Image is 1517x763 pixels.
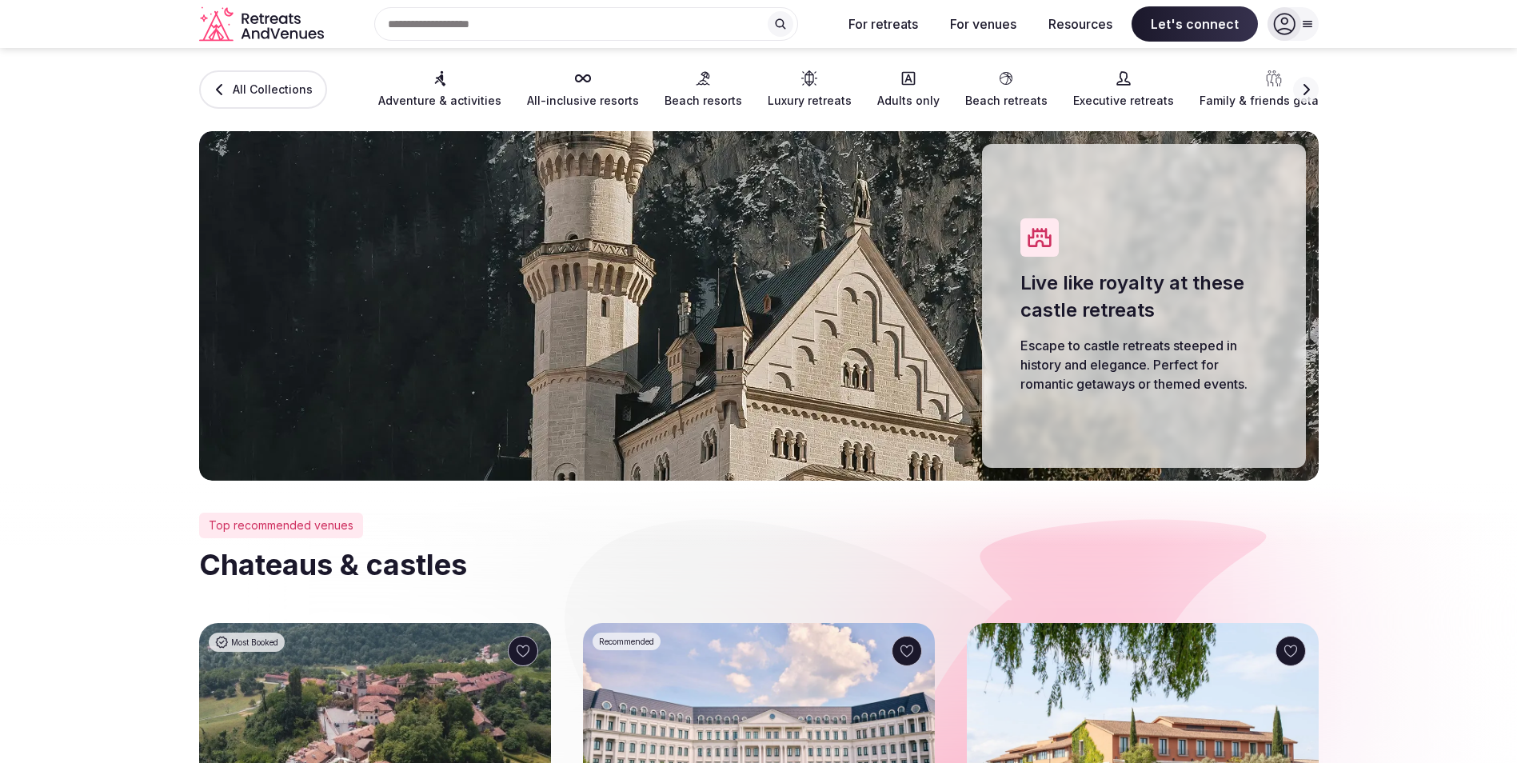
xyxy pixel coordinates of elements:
img: Chateaus & castles [199,131,1319,481]
a: Adventure & activities [378,70,501,109]
a: Family & friends getaways [1200,70,1348,109]
button: For venues [937,6,1029,42]
button: Resources [1036,6,1125,42]
span: Let's connect [1132,6,1258,42]
a: Adults only [877,70,940,109]
button: For retreats [836,6,931,42]
div: Most Booked [209,633,285,652]
p: Escape to castle retreats steeped in history and elegance. Perfect for romantic getaways or theme... [1020,336,1267,393]
a: Executive retreats [1073,70,1174,109]
span: Recommended [599,636,654,647]
span: Most Booked [231,637,278,648]
span: Executive retreats [1073,93,1174,109]
span: Adults only [877,93,940,109]
a: All-inclusive resorts [527,70,639,109]
span: All Collections [233,82,313,98]
span: Beach resorts [665,93,742,109]
a: All Collections [199,70,327,109]
a: Luxury retreats [768,70,852,109]
span: All-inclusive resorts [527,93,639,109]
h1: Live like royalty at these castle retreats [1020,270,1267,323]
a: Visit the homepage [199,6,327,42]
div: Recommended [593,633,661,650]
div: Top recommended venues [199,513,363,538]
a: Beach retreats [965,70,1048,109]
span: Beach retreats [965,93,1048,109]
svg: Retreats and Venues company logo [199,6,327,42]
a: Beach resorts [665,70,742,109]
span: Adventure & activities [378,93,501,109]
h2: Chateaus & castles [199,545,1319,585]
span: Family & friends getaways [1200,93,1348,109]
span: Luxury retreats [768,93,852,109]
